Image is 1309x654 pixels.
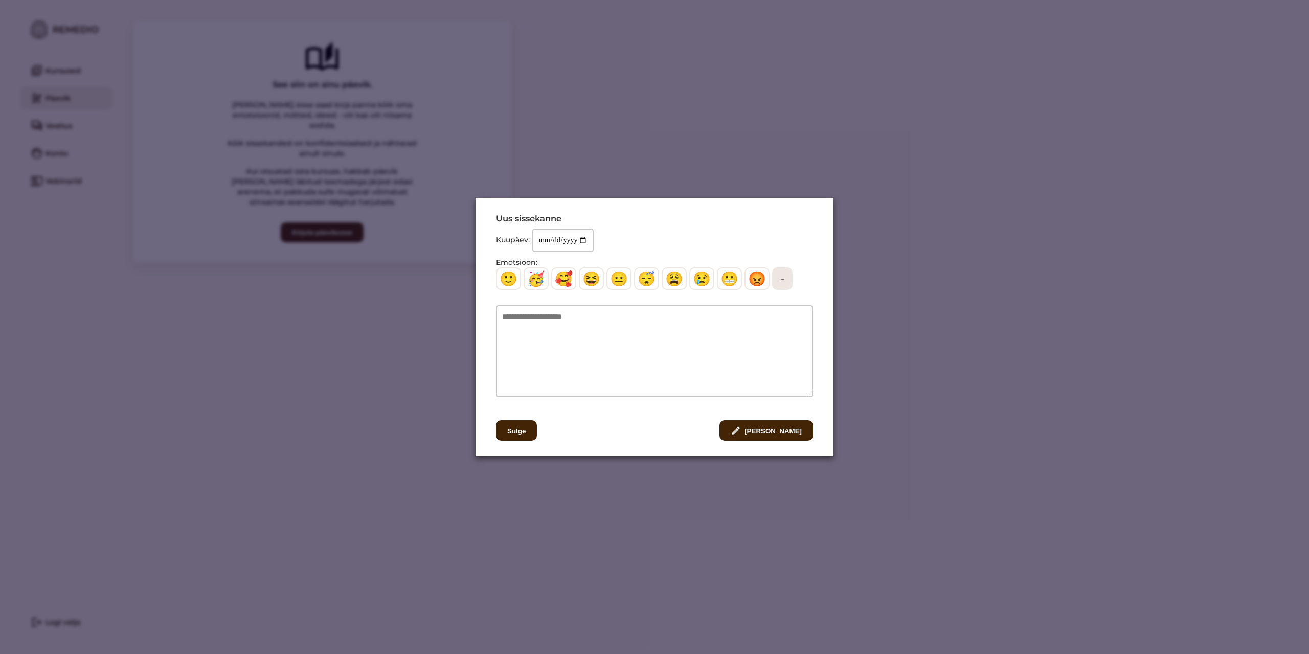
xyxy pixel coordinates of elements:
[582,274,600,284] span: 😆
[496,213,813,223] h3: Uus sissekanne
[527,274,545,284] span: 🥳
[500,274,517,284] span: 🙂
[638,274,656,284] span: 😴
[731,425,741,436] i: edit
[748,274,766,284] span: 😡
[496,229,813,252] div: Kuupäev:
[610,274,628,284] span: 😐
[555,274,573,284] span: 🥰
[719,420,813,441] button: edit[PERSON_NAME]
[496,420,537,441] button: Sulge
[772,267,793,290] div: –
[665,274,683,284] span: 😩
[693,274,711,284] span: 😢
[496,257,813,290] div: Emotsioon:
[720,274,738,284] span: 😬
